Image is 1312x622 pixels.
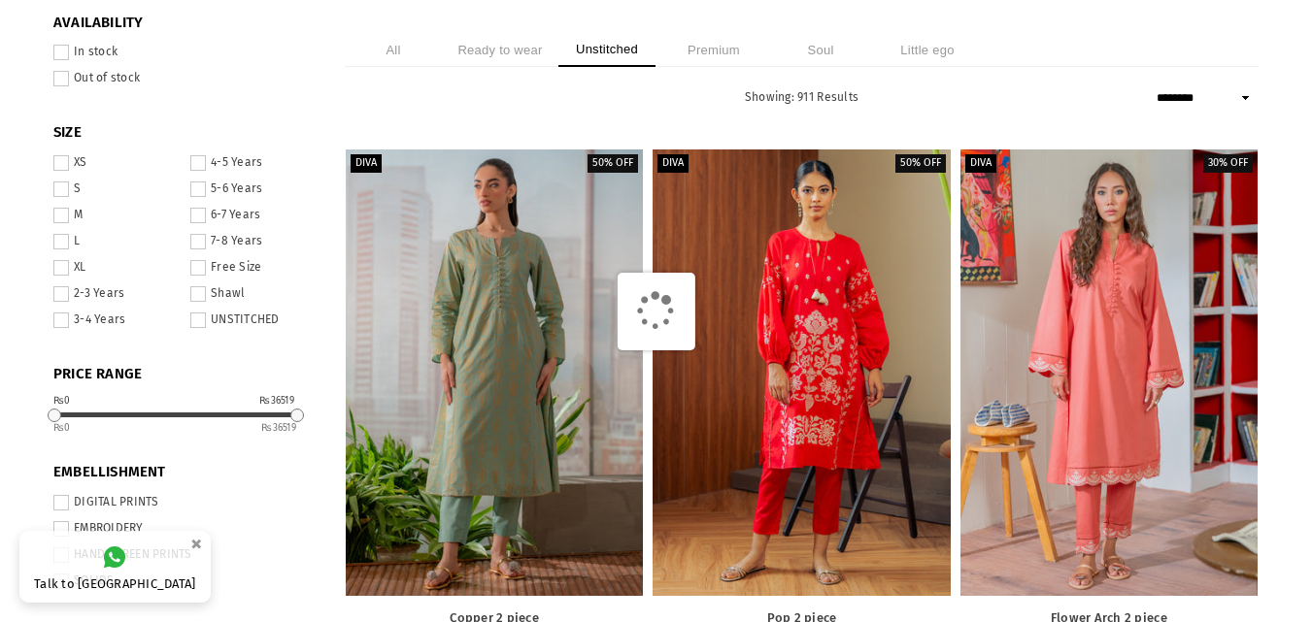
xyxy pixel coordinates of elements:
[53,495,316,510] label: DIGITAL PRINTS
[53,396,71,406] div: ₨0
[53,234,179,249] label: L
[190,286,316,302] label: Shawl
[53,71,316,86] label: Out of stock
[558,33,656,67] li: Unstitched
[960,149,1258,595] a: Flower Arch 2 piece
[53,208,179,223] label: M
[53,521,316,537] label: EMBROIDERY
[965,154,996,173] label: Diva
[1203,154,1253,173] label: 30% off
[53,181,179,197] label: S
[190,312,316,328] label: UNSTITCHED
[665,33,762,67] li: Premium
[53,463,316,482] span: EMBELLISHMENT
[346,149,643,595] a: Copper 2 piece
[190,260,316,276] label: Free Size
[53,45,316,60] label: In stock
[53,286,179,302] label: 2-3 Years
[190,155,316,171] label: 4-5 Years
[53,14,316,33] span: Availability
[879,33,976,67] li: Little ego
[653,149,950,595] a: Pop 2 piece
[261,422,296,434] ins: 36519
[190,208,316,223] label: 6-7 Years
[190,181,316,197] label: 5-6 Years
[452,33,549,67] li: Ready to wear
[53,422,71,434] ins: 0
[895,154,946,173] label: 50% off
[772,33,869,67] li: Soul
[53,155,179,171] label: XS
[53,365,316,384] span: PRICE RANGE
[351,154,382,173] label: Diva
[53,312,179,328] label: 3-4 Years
[588,154,638,173] label: 50% off
[185,528,208,560] button: ×
[345,33,442,67] li: All
[745,90,858,104] span: Showing: 911 Results
[53,123,316,143] span: SIZE
[259,396,294,406] div: ₨36519
[190,234,316,249] label: 7-8 Years
[53,260,179,276] label: XL
[657,154,689,173] label: Diva
[19,531,211,603] a: Talk to [GEOGRAPHIC_DATA]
